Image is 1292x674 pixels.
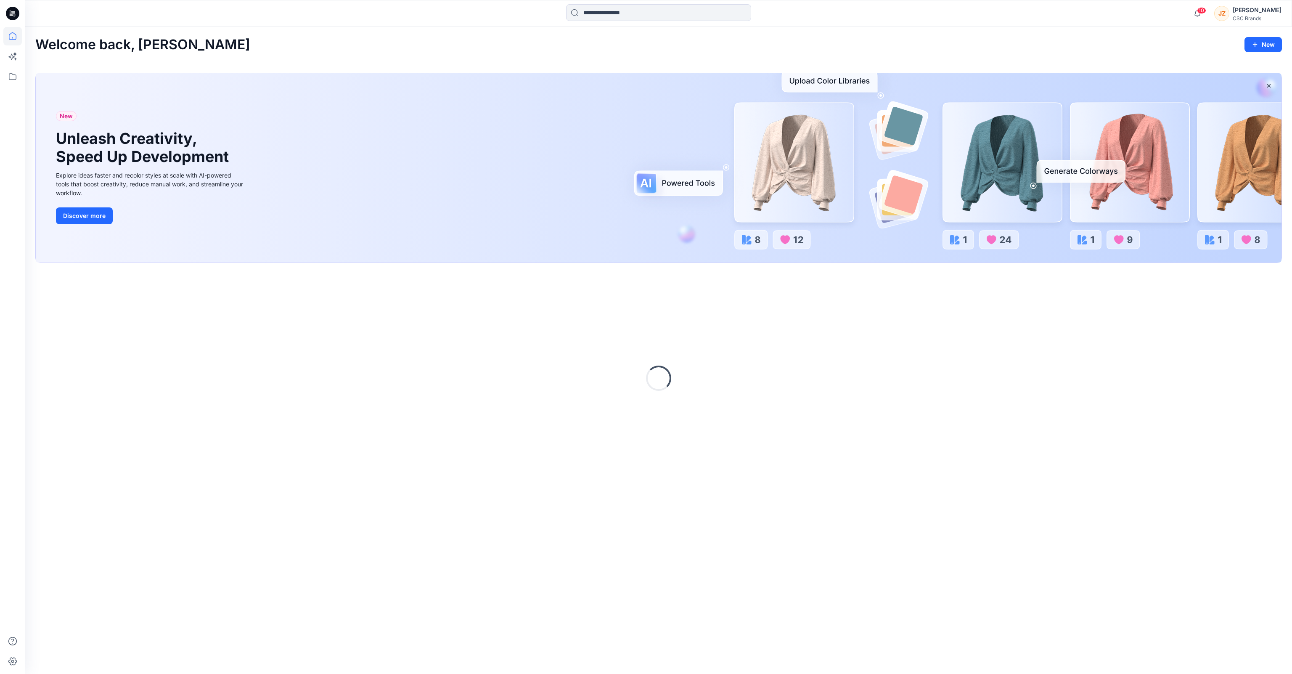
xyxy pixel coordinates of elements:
[56,130,233,166] h1: Unleash Creativity, Speed Up Development
[1233,5,1281,15] div: [PERSON_NAME]
[56,207,113,224] button: Discover more
[56,207,245,224] a: Discover more
[1214,6,1229,21] div: JZ
[35,37,250,53] h2: Welcome back, [PERSON_NAME]
[1197,7,1206,14] span: 10
[60,111,73,121] span: New
[1244,37,1282,52] button: New
[56,171,245,197] div: Explore ideas faster and recolor styles at scale with AI-powered tools that boost creativity, red...
[1233,15,1281,21] div: CSC Brands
